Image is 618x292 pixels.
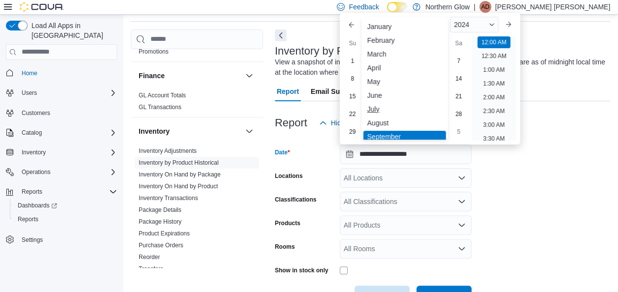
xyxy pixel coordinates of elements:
[2,106,121,120] button: Customers
[14,200,61,211] a: Dashboards
[22,89,37,97] span: Users
[275,266,328,274] label: Show in stock only
[481,1,489,13] span: AD
[139,253,160,261] span: Reorder
[18,127,46,139] button: Catalog
[139,159,219,167] span: Inventory by Product Historical
[349,2,379,12] span: Feedback
[131,145,263,279] div: Inventory
[363,21,446,32] div: January
[6,62,117,272] nav: Complex example
[479,64,508,76] li: 1:00 AM
[458,221,466,229] button: Open list of options
[18,166,117,178] span: Operations
[363,76,446,88] div: May
[275,117,307,129] h3: Report
[14,213,42,225] a: Reports
[2,165,121,179] button: Operations
[387,2,408,12] input: Dark Mode
[139,230,190,237] span: Product Expirations
[451,88,467,104] div: day-21
[495,1,610,13] p: [PERSON_NAME] [PERSON_NAME]
[479,1,491,13] div: Annabel Dela Cruz
[10,212,121,226] button: Reports
[275,148,290,156] label: Date
[18,67,41,79] a: Home
[139,265,163,272] a: Transfers
[477,50,510,62] li: 12:30 AM
[139,71,165,81] h3: Finance
[363,89,446,101] div: June
[275,196,317,204] label: Classifications
[363,34,446,46] div: February
[451,71,467,87] div: day-14
[344,52,468,141] div: September, 2024
[363,62,446,74] div: April
[479,78,508,89] li: 1:30 AM
[28,21,117,40] span: Load All Apps in [GEOGRAPHIC_DATA]
[275,243,295,251] label: Rooms
[2,86,121,100] button: Users
[2,146,121,159] button: Inventory
[139,48,169,55] a: Promotions
[479,119,508,131] li: 3:00 AM
[331,118,383,128] span: Hide Parameters
[22,188,42,196] span: Reports
[20,2,64,12] img: Cova
[451,35,467,51] div: Sa
[479,133,508,145] li: 3:30 AM
[139,126,241,136] button: Inventory
[345,88,360,104] div: day-15
[345,71,360,87] div: day-8
[18,87,117,99] span: Users
[479,91,508,103] li: 2:00 AM
[139,218,181,226] span: Package History
[22,236,43,244] span: Settings
[2,232,121,246] button: Settings
[275,29,287,41] button: Next
[458,174,466,182] button: Open list of options
[139,218,181,225] a: Package History
[10,199,121,212] a: Dashboards
[473,1,475,13] p: |
[2,126,121,140] button: Catalog
[22,109,50,117] span: Customers
[345,35,360,51] div: Su
[2,66,121,80] button: Home
[311,82,373,101] span: Email Subscription
[139,126,170,136] h3: Inventory
[18,87,41,99] button: Users
[275,219,300,227] label: Products
[139,242,183,249] a: Purchase Orders
[139,104,181,111] a: GL Transactions
[139,91,186,99] span: GL Account Totals
[139,171,221,178] a: Inventory On Hand by Package
[139,230,190,237] a: Product Expirations
[131,89,263,117] div: Finance
[18,67,117,79] span: Home
[451,106,467,122] div: day-28
[363,48,446,60] div: March
[18,202,57,209] span: Dashboards
[139,194,198,202] span: Inventory Transactions
[500,17,516,32] button: Next month
[458,245,466,253] button: Open list of options
[451,53,467,69] div: day-7
[344,17,359,32] button: Previous Month
[277,82,299,101] span: Report
[477,36,510,48] li: 12:00 AM
[22,148,46,156] span: Inventory
[18,166,55,178] button: Operations
[22,168,51,176] span: Operations
[139,254,160,261] a: Reorder
[139,71,241,81] button: Finance
[363,117,446,129] div: August
[451,124,467,140] div: day-5
[363,103,446,115] div: July
[275,45,421,57] h3: Inventory by Product Historical
[454,21,469,29] span: 2024
[139,147,197,155] span: Inventory Adjustments
[139,206,181,214] span: Package Details
[18,127,117,139] span: Catalog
